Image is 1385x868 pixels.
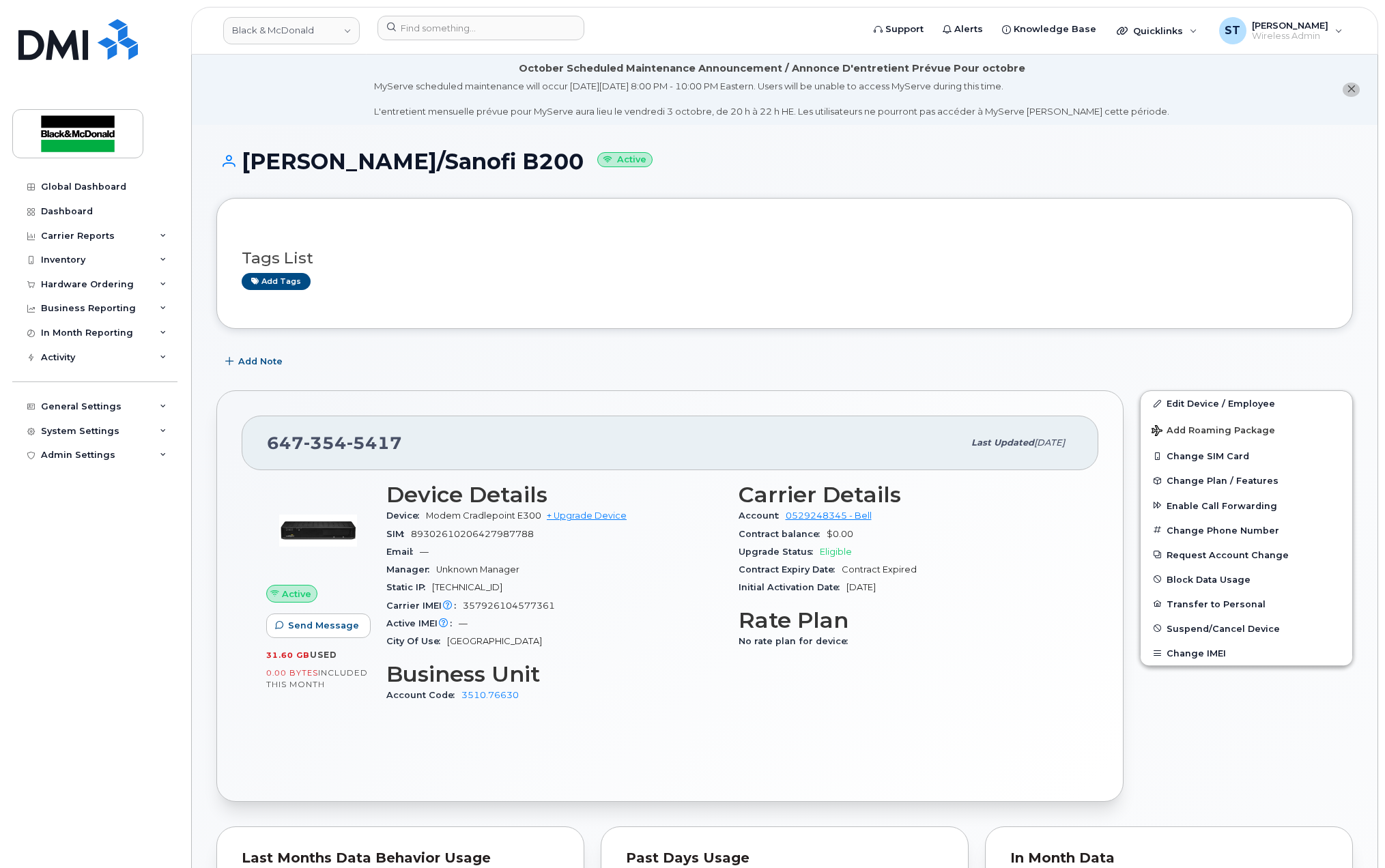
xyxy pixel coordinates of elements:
[739,529,827,539] span: Contract balance
[386,529,411,539] span: SIM
[216,349,294,374] button: Add Note
[277,489,359,571] img: image20231002-3703462-v75dz6.jpeg
[739,608,1074,633] h3: Rate Plan
[1167,500,1277,510] span: Enable Call Forwarding
[266,668,318,678] span: 0.00 Bytes
[432,582,502,592] span: [TECHNICAL_ID]
[426,510,541,521] span: Modem Cradlepoint E300
[1167,476,1279,486] span: Change Plan / Features
[820,547,852,557] span: Eligible
[386,618,459,628] span: Active IMEI
[267,433,402,453] span: 647
[386,510,426,521] span: Device
[374,80,1169,118] div: MyServe scheduled maintenance will occur [DATE][DATE] 8:00 PM - 10:00 PM Eastern. Users will be u...
[447,636,542,646] span: [GEOGRAPHIC_DATA]
[597,152,653,168] small: Active
[310,650,337,660] span: used
[1141,416,1352,444] button: Add Roaming Package
[1152,425,1275,438] span: Add Roaming Package
[1141,616,1352,641] button: Suspend/Cancel Device
[411,529,534,539] span: 89302610206427987788
[519,61,1025,76] div: October Scheduled Maintenance Announcement / Annonce D'entretient Prévue Pour octobre
[386,582,432,592] span: Static IP
[436,564,519,575] span: Unknown Manager
[827,529,853,539] span: $0.00
[420,547,429,557] span: —
[266,613,371,638] button: Send Message
[842,564,917,575] span: Contract Expired
[1141,518,1352,542] button: Change Phone Number
[846,582,876,592] span: [DATE]
[304,433,347,453] span: 354
[459,618,468,628] span: —
[786,510,872,521] a: 0529248345 - Bell
[216,149,1353,173] h1: [PERSON_NAME]/Sanofi B200
[739,547,820,557] span: Upgrade Status
[288,619,359,632] span: Send Message
[461,690,519,700] a: 3510.76630
[1141,391,1352,416] a: Edit Device / Employee
[242,273,311,290] a: Add tags
[1141,641,1352,665] button: Change IMEI
[1010,852,1328,865] div: In Month Data
[386,636,447,646] span: City Of Use
[386,482,722,507] h3: Device Details
[547,510,627,521] a: + Upgrade Device
[739,482,1074,507] h3: Carrier Details
[282,588,311,601] span: Active
[971,437,1034,448] span: Last updated
[1141,542,1352,567] button: Request Account Change
[238,355,283,368] span: Add Note
[1141,567,1352,592] button: Block Data Usage
[739,636,855,646] span: No rate plan for device
[739,510,786,521] span: Account
[242,250,1328,267] h3: Tags List
[1141,493,1352,518] button: Enable Call Forwarding
[347,433,402,453] span: 5417
[626,852,943,865] div: Past Days Usage
[386,690,461,700] span: Account Code
[739,564,842,575] span: Contract Expiry Date
[1167,623,1280,633] span: Suspend/Cancel Device
[1141,592,1352,616] button: Transfer to Personal
[386,601,463,611] span: Carrier IMEI
[1343,83,1360,97] button: close notification
[1141,468,1352,493] button: Change Plan / Features
[1141,444,1352,468] button: Change SIM Card
[386,547,420,557] span: Email
[266,650,310,660] span: 31.60 GB
[242,852,559,865] div: Last Months Data Behavior Usage
[1034,437,1065,448] span: [DATE]
[463,601,555,611] span: 357926104577361
[739,582,846,592] span: Initial Activation Date
[386,564,436,575] span: Manager
[386,662,722,686] h3: Business Unit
